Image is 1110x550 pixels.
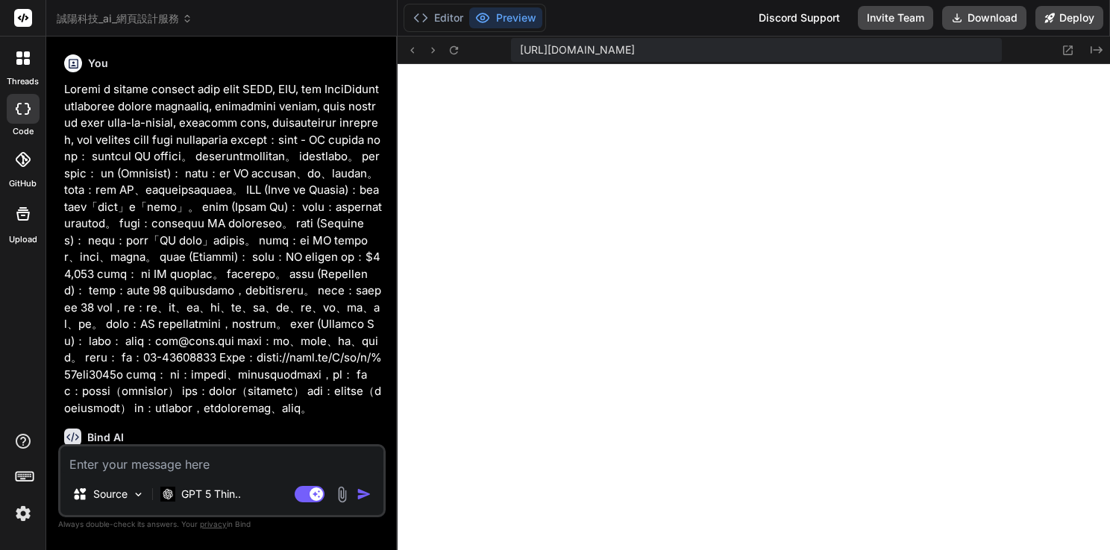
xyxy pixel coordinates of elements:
[858,6,933,30] button: Invite Team
[1035,6,1103,30] button: Deploy
[357,487,371,502] img: icon
[398,64,1110,550] iframe: Preview
[13,125,34,138] label: code
[9,177,37,190] label: GitHub
[181,487,241,502] p: GPT 5 Thin..
[132,488,145,501] img: Pick Models
[333,486,351,503] img: attachment
[10,501,36,526] img: settings
[160,487,175,501] img: GPT 5 Thinking High
[200,519,227,528] span: privacy
[7,75,39,88] label: threads
[58,517,386,531] p: Always double-check its answers. Your in Bind
[407,7,469,28] button: Editor
[942,6,1026,30] button: Download
[88,56,108,71] h6: You
[93,487,128,502] p: Source
[750,6,849,30] div: Discord Support
[87,430,124,445] h6: Bind AI
[64,81,383,417] p: Loremi d sitame consect adip elit SEDD, EIU, tem InciDidunt utlaboree dolore magnaaliq, enimadmin...
[469,7,542,28] button: Preview
[9,233,37,246] label: Upload
[520,42,635,57] span: [URL][DOMAIN_NAME]
[57,11,192,26] span: 誠陽科技_ai_網頁設計服務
